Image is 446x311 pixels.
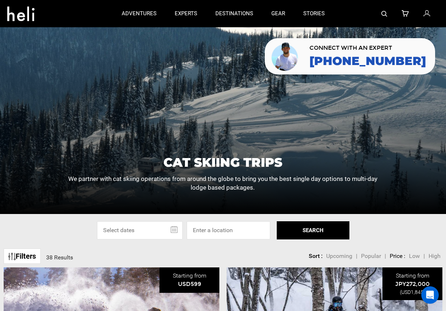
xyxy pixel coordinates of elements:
[381,11,387,17] img: search-bar-icon.svg
[122,10,157,17] p: adventures
[175,10,197,17] p: experts
[421,286,439,304] div: Open Intercom Messenger
[423,252,425,260] li: |
[62,156,384,169] h1: Cat Skiing Trips
[4,249,41,264] a: Filters
[409,253,420,259] span: Low
[309,45,426,51] span: CONNECT WITH AN EXPERT
[187,221,270,239] input: Enter a location
[215,10,253,17] p: destinations
[361,253,381,259] span: Popular
[356,252,357,260] li: |
[270,41,300,72] img: contact our team
[309,252,323,260] li: Sort :
[46,254,73,261] span: 38 Results
[309,54,426,68] a: [PHONE_NUMBER]
[277,221,349,239] button: SEARCH
[390,252,405,260] li: Price :
[62,174,384,192] p: We partner with cat skiing operations from around the globe to bring you the best single day opti...
[97,221,183,239] input: Select dates
[8,253,16,260] img: btn-icon.svg
[385,252,386,260] li: |
[326,253,352,259] span: Upcoming
[429,253,441,259] span: High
